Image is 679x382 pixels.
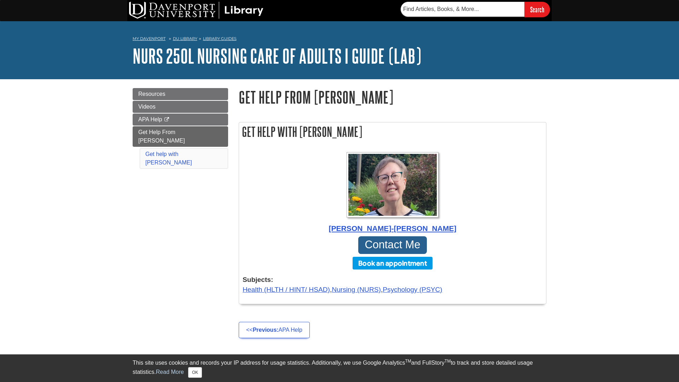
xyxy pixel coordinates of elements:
a: Contact Me [358,236,427,254]
a: Read More [156,369,184,375]
a: My Davenport [133,36,166,42]
span: Resources [138,91,165,97]
div: Guide Page Menu [133,88,228,170]
span: APA Help [138,116,162,122]
span: Get Help From [PERSON_NAME] [138,129,185,144]
a: Nursing (NURS) [332,286,381,293]
nav: breadcrumb [133,34,546,45]
img: DU Library [129,2,263,19]
div: [PERSON_NAME]-[PERSON_NAME] [243,223,542,234]
a: Psychology (PSYC) [383,286,442,293]
sup: TM [445,359,451,364]
a: DU Library [173,36,197,41]
a: Videos [133,101,228,113]
input: Find Articles, Books, & More... [401,2,524,17]
a: Health (HLTH / HINT/ HSAD) [243,286,330,293]
strong: Subjects: [243,275,542,285]
img: Profile Photo [347,152,439,218]
button: Close [188,367,202,378]
input: Search [524,2,550,17]
a: APA Help [133,114,228,126]
a: Get Help From [PERSON_NAME] [133,126,228,147]
span: Videos [138,104,156,110]
a: NURS 250L Nursing Care of Adults I Guide (Lab) [133,45,421,67]
a: Resources [133,88,228,100]
h2: Get help with [PERSON_NAME] [239,122,546,141]
div: This site uses cookies and records your IP address for usage statistics. Additionally, we use Goo... [133,359,546,378]
a: <<Previous:APA Help [239,322,310,338]
h1: Get Help From [PERSON_NAME] [239,88,546,106]
sup: TM [405,359,411,364]
a: Profile Photo [PERSON_NAME]-[PERSON_NAME] [243,152,542,234]
div: , , [243,275,542,295]
button: Book an appointment [353,257,433,270]
a: Library Guides [203,36,237,41]
i: This link opens in a new window [164,117,170,122]
form: Searches DU Library's articles, books, and more [401,2,550,17]
a: Get help with [PERSON_NAME] [145,151,192,166]
strong: Previous: [253,327,279,333]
